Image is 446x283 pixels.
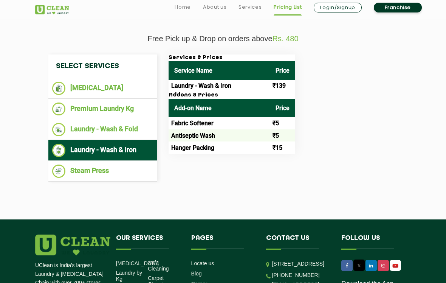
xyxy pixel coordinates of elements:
[48,54,157,78] h4: Select Services
[116,235,180,249] h4: Our Services
[169,141,270,154] td: Hanger Packing
[238,3,262,12] a: Services
[52,82,65,95] img: Dry Cleaning
[270,129,295,141] td: ₹5
[52,103,65,116] img: Premium Laundry Kg
[175,3,191,12] a: Home
[52,82,153,95] li: [MEDICAL_DATA]
[191,271,202,277] a: Blog
[169,61,270,80] th: Service Name
[390,262,400,270] img: UClean Laundry and Dry Cleaning
[148,260,174,272] a: Sofa Cleaning
[35,235,110,255] img: logo.png
[169,129,270,141] td: Antiseptic Wash
[169,92,295,99] h3: Addons & Prices
[35,5,69,14] img: UClean Laundry and Dry Cleaning
[274,3,302,12] a: Pricing List
[272,260,330,268] p: [STREET_ADDRESS]
[52,144,65,157] img: Laundry - Wash & Iron
[52,165,153,178] li: Steam Press
[169,99,270,117] th: Add-on Name
[266,235,330,249] h4: Contact us
[270,141,295,154] td: ₹15
[52,144,153,157] li: Laundry - Wash & Iron
[314,3,362,12] a: Login/Signup
[272,272,319,278] a: [PHONE_NUMBER]
[52,103,153,116] li: Premium Laundry Kg
[52,123,153,136] li: Laundry - Wash & Fold
[169,80,270,92] td: Laundry - Wash & Iron
[273,34,299,43] span: Rs. 480
[203,3,226,12] a: About us
[52,165,65,178] img: Steam Press
[191,235,255,249] h4: Pages
[35,34,411,43] p: Free Pick up & Drop on orders above
[270,61,295,80] th: Price
[116,260,159,266] a: [MEDICAL_DATA]
[270,117,295,129] td: ₹5
[116,270,142,282] a: Laundry by Kg
[191,260,214,266] a: Locate us
[374,3,422,12] a: Franchise
[169,54,295,61] h3: Services & Prices
[52,123,65,136] img: Laundry - Wash & Fold
[270,99,295,117] th: Price
[270,80,295,92] td: ₹139
[169,117,270,129] td: Fabric Softener
[341,235,411,249] h4: Follow us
